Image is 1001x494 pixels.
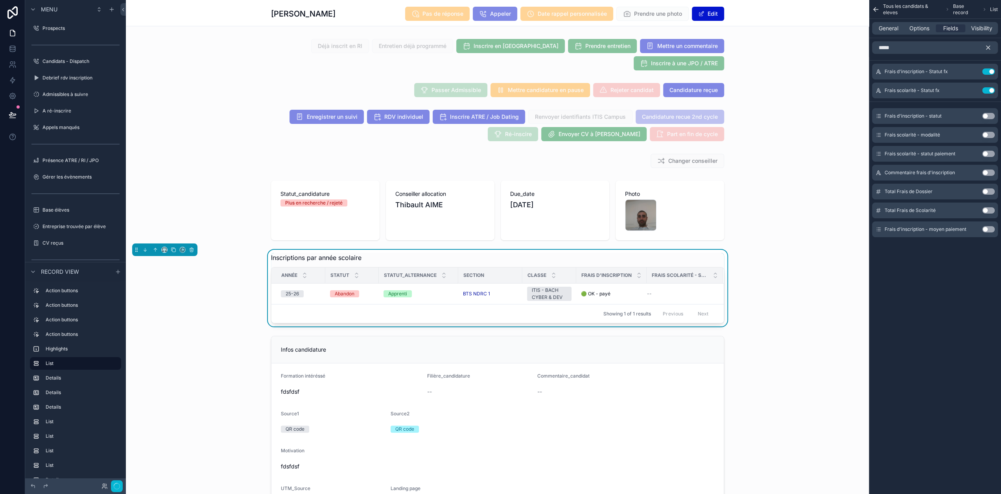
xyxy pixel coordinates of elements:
span: Section [463,272,484,278]
label: Details [46,389,118,396]
label: A ré-inscrire [42,108,120,114]
span: Fields [943,24,958,32]
span: Frais d'inscription [581,272,632,278]
label: Base élèves [42,207,120,213]
label: Details [46,404,118,410]
a: Debrief rdv inscription [30,72,121,84]
span: Tous les candidats & eleves [883,3,942,16]
a: Appels manqués [30,121,121,134]
div: ITIS - BACH CYBER & DEV [532,287,567,301]
span: Statut [330,272,349,278]
a: Prospects [30,22,121,35]
label: Candidats - Dispatch [42,58,120,65]
span: Statut_alternance [384,272,437,278]
a: Présence ATRE / RI / JPO [30,154,121,167]
span: Année [281,272,297,278]
label: Action buttons [46,331,118,337]
span: List [990,6,998,13]
label: List [46,448,118,454]
label: Debrief rdv inscription [42,75,120,81]
label: List [46,462,118,468]
span: -- [647,291,652,297]
span: Frais scolarité - modalité [885,132,940,138]
span: Commentaire frais d'inscription [885,170,955,176]
span: 🟢 OK - payé [581,291,610,297]
label: Présence ATRE / RI / JPO [42,157,120,164]
span: Frais d'inscription - moyen paiement [885,226,966,232]
span: General [879,24,898,32]
label: List [46,360,115,367]
span: Visibility [971,24,992,32]
span: Total Frais de Dossier [885,188,933,195]
span: Frais scolarité - Statut fx [652,272,708,278]
label: Action buttons [46,317,118,323]
a: BTS NDRC 1 [463,291,490,297]
label: List [46,433,118,439]
div: Apprenti [388,290,407,297]
h1: [PERSON_NAME] [271,8,336,19]
label: Action buttons [46,302,118,308]
span: Frais scolarité - statut paiement [885,151,955,157]
span: Base record [953,3,979,16]
span: Showing 1 of 1 results [603,311,651,317]
span: Menu [41,6,57,13]
span: Frais scolarité - Statut fx [885,87,940,94]
a: Base élèves [30,204,121,216]
span: Inscriptions par année scolaire [271,253,361,262]
a: Admissibles à suivre [30,88,121,101]
label: Prospects [42,25,120,31]
label: CV reçus [42,240,120,246]
span: Total Frais de Scolarité [885,207,936,214]
label: Entreprise trouvée par élève [42,223,120,230]
label: Appels manqués [42,124,120,131]
a: Gérer les évènements [30,171,121,183]
label: Details [46,375,118,381]
span: Frais d'inscription - statut [885,113,942,119]
label: List [46,418,118,425]
a: Entreprise trouvée par élève [30,220,121,233]
label: Highlights [46,346,118,352]
div: scrollable content [25,281,126,478]
label: Details [46,477,118,483]
div: 25-26 [286,290,299,297]
button: Edit [692,7,724,21]
a: A ré-inscrire [30,105,121,117]
a: CV reçus [30,237,121,249]
label: Admissibles à suivre [42,91,120,98]
a: Candidats - Dispatch [30,55,121,68]
span: Frais d'inscription - Statut fx [885,68,948,75]
span: Record view [41,267,79,275]
label: Action buttons [46,288,118,294]
span: Classe [527,272,546,278]
label: Gérer les évènements [42,174,120,180]
div: Abandon [335,290,354,297]
span: Options [909,24,929,32]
